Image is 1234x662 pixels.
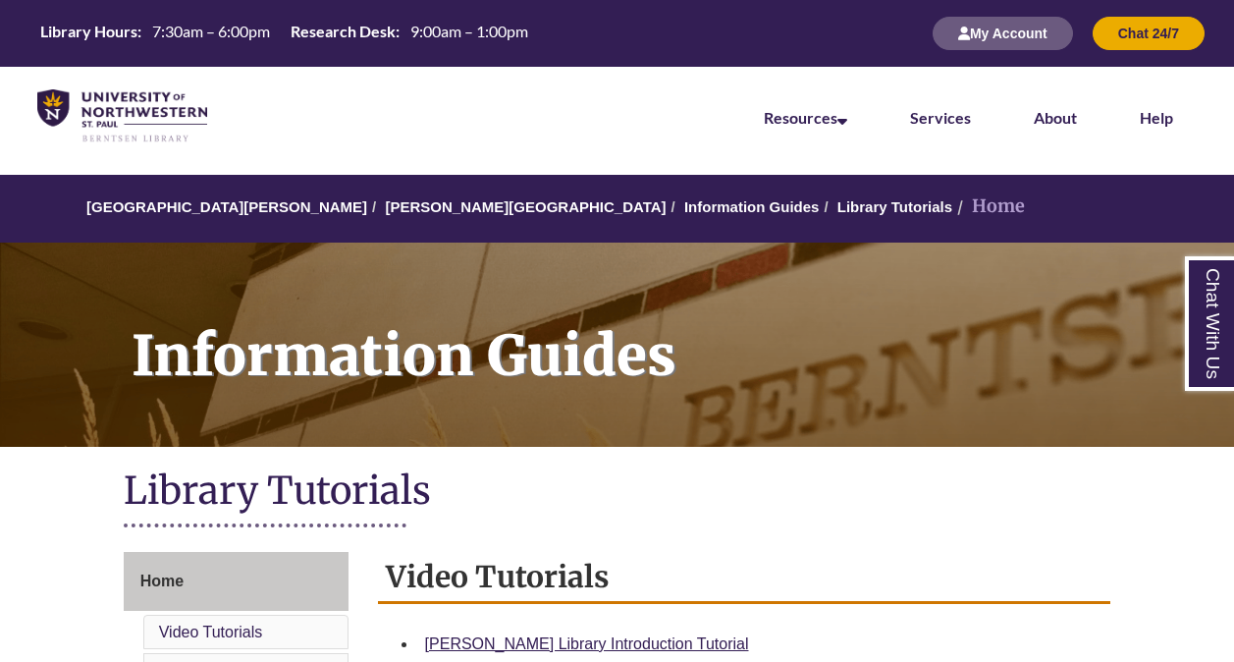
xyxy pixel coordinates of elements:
[684,198,820,215] a: Information Guides
[837,198,952,215] a: Library Tutorials
[159,624,263,640] a: Video Tutorials
[385,198,666,215] a: [PERSON_NAME][GEOGRAPHIC_DATA]
[1093,17,1205,50] button: Chat 24/7
[37,89,207,143] img: UNWSP Library Logo
[140,573,184,589] span: Home
[764,108,847,127] a: Resources
[952,193,1025,221] li: Home
[933,17,1073,50] button: My Account
[32,21,536,45] table: Hours Today
[910,108,971,127] a: Services
[425,635,749,652] a: [PERSON_NAME] Library Introduction Tutorial
[378,552,1111,604] h2: Video Tutorials
[32,21,536,47] a: Hours Today
[410,22,528,40] span: 9:00am – 1:00pm
[283,21,402,42] th: Research Desk:
[124,467,1111,519] h1: Library Tutorials
[933,25,1073,41] a: My Account
[152,22,270,40] span: 7:30am – 6:00pm
[1093,25,1205,41] a: Chat 24/7
[86,198,367,215] a: [GEOGRAPHIC_DATA][PERSON_NAME]
[1140,108,1173,127] a: Help
[32,21,144,42] th: Library Hours:
[1034,108,1077,127] a: About
[124,552,349,611] a: Home
[110,243,1234,421] h1: Information Guides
